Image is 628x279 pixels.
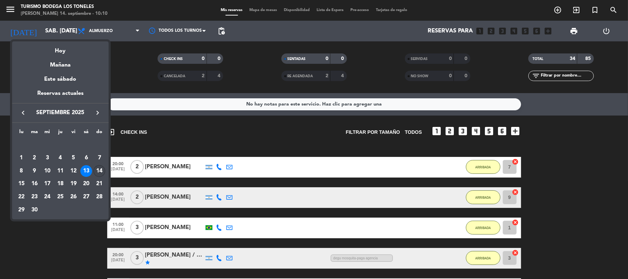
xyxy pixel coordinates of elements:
[29,178,40,190] div: 16
[68,165,79,177] div: 12
[15,177,28,190] td: 15 de septiembre de 2025
[93,178,105,190] div: 21
[54,151,67,165] td: 4 de septiembre de 2025
[93,109,102,117] i: keyboard_arrow_right
[80,165,93,178] td: 13 de septiembre de 2025
[80,152,92,164] div: 6
[54,177,67,190] td: 18 de septiembre de 2025
[41,191,53,203] div: 24
[19,109,27,117] i: keyboard_arrow_left
[12,70,109,89] div: Este sábado
[29,108,91,117] span: septiembre 2025
[67,151,80,165] td: 5 de septiembre de 2025
[16,191,27,203] div: 22
[15,151,28,165] td: 1 de septiembre de 2025
[93,165,105,177] div: 14
[41,152,53,164] div: 3
[28,151,41,165] td: 2 de septiembre de 2025
[80,191,92,203] div: 27
[29,152,40,164] div: 2
[68,191,79,203] div: 26
[80,128,93,139] th: sábado
[41,190,54,203] td: 24 de septiembre de 2025
[41,165,54,178] td: 10 de septiembre de 2025
[54,178,66,190] div: 18
[12,56,109,70] div: Mañana
[41,177,54,190] td: 17 de septiembre de 2025
[68,178,79,190] div: 19
[15,203,28,217] td: 29 de septiembre de 2025
[29,165,40,177] div: 9
[16,178,27,190] div: 15
[93,151,106,165] td: 7 de septiembre de 2025
[28,177,41,190] td: 16 de septiembre de 2025
[54,165,67,178] td: 11 de septiembre de 2025
[68,152,79,164] div: 5
[80,177,93,190] td: 20 de septiembre de 2025
[67,190,80,203] td: 26 de septiembre de 2025
[93,191,105,203] div: 28
[16,204,27,216] div: 29
[54,152,66,164] div: 4
[41,165,53,177] div: 10
[67,177,80,190] td: 19 de septiembre de 2025
[28,165,41,178] td: 9 de septiembre de 2025
[80,178,92,190] div: 20
[93,152,105,164] div: 7
[16,165,27,177] div: 8
[29,191,40,203] div: 23
[91,108,104,117] button: keyboard_arrow_right
[12,41,109,56] div: Hoy
[67,165,80,178] td: 12 de septiembre de 2025
[67,128,80,139] th: viernes
[54,191,66,203] div: 25
[15,128,28,139] th: lunes
[41,128,54,139] th: miércoles
[15,165,28,178] td: 8 de septiembre de 2025
[28,128,41,139] th: martes
[54,165,66,177] div: 11
[28,203,41,217] td: 30 de septiembre de 2025
[12,89,109,103] div: Reservas actuales
[15,138,106,151] td: SEP.
[93,190,106,203] td: 28 de septiembre de 2025
[54,190,67,203] td: 25 de septiembre de 2025
[80,190,93,203] td: 27 de septiembre de 2025
[93,128,106,139] th: domingo
[29,204,40,216] div: 30
[17,108,29,117] button: keyboard_arrow_left
[15,190,28,203] td: 22 de septiembre de 2025
[16,152,27,164] div: 1
[93,177,106,190] td: 21 de septiembre de 2025
[41,151,54,165] td: 3 de septiembre de 2025
[54,128,67,139] th: jueves
[28,190,41,203] td: 23 de septiembre de 2025
[93,165,106,178] td: 14 de septiembre de 2025
[80,165,92,177] div: 13
[41,178,53,190] div: 17
[80,151,93,165] td: 6 de septiembre de 2025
